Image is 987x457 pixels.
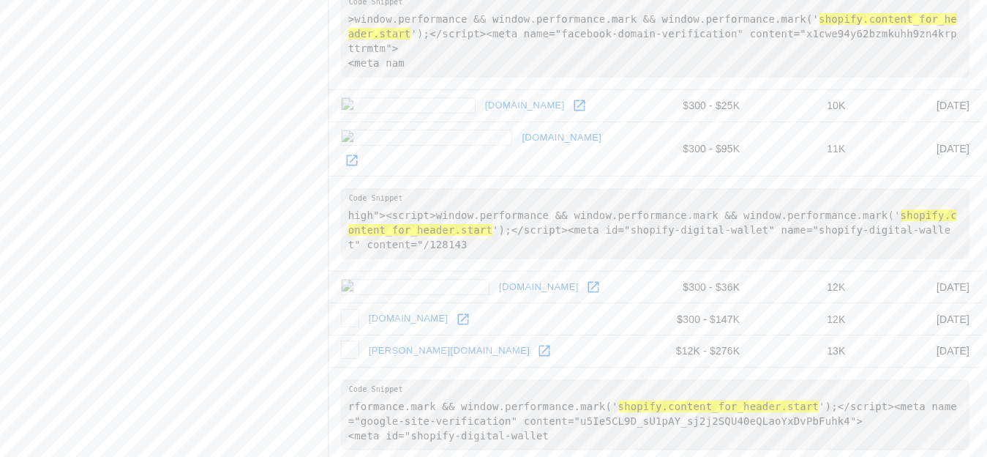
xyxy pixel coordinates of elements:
a: Open brooklynvegan.com in new window [452,308,474,330]
a: Open rentalclaus.com in new window [582,276,604,298]
pre: high"><script>window.performance && window.performance.mark && window.performance.mark(' ');</scr... [341,188,969,259]
td: 11K [751,122,857,176]
img: observador.pt icon [341,97,476,114]
td: [DATE] [857,335,981,368]
hl: shopify.content_for_header.start [348,209,957,236]
td: 12K [751,303,857,335]
a: Open humankinetics.com in new window [341,149,363,171]
a: [DOMAIN_NAME] [365,308,452,330]
td: $300 - $95K [638,122,751,176]
td: $300 - $25K [638,90,751,122]
a: Open mccormick.com in new window [533,340,555,362]
td: [DATE] [857,122,981,176]
img: brooklynvegan.com icon [341,309,359,327]
a: [DOMAIN_NAME] [495,276,582,299]
td: 10K [751,90,857,122]
a: [PERSON_NAME][DOMAIN_NAME] [365,340,534,363]
td: $12K - $276K [638,335,751,368]
a: [DOMAIN_NAME] [518,127,605,149]
td: [DATE] [857,271,981,303]
pre: rformance.mark && window.performance.mark(' ');</script><meta name="google-site-verification" con... [341,379,969,450]
img: rentalclaus.com icon [341,279,489,295]
td: $300 - $147K [638,303,751,335]
hl: shopify.content_for_header.start [618,401,819,412]
hl: shopify.content_for_header.start [348,13,957,40]
td: $300 - $36K [638,271,751,303]
td: [DATE] [857,303,981,335]
td: 13K [751,335,857,368]
img: mccormick.com icon [341,341,359,359]
td: 12K [751,271,857,303]
a: Open observador.pt in new window [568,94,590,116]
img: humankinetics.com icon [341,130,513,146]
a: [DOMAIN_NAME] [481,94,568,117]
td: [DATE] [857,90,981,122]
